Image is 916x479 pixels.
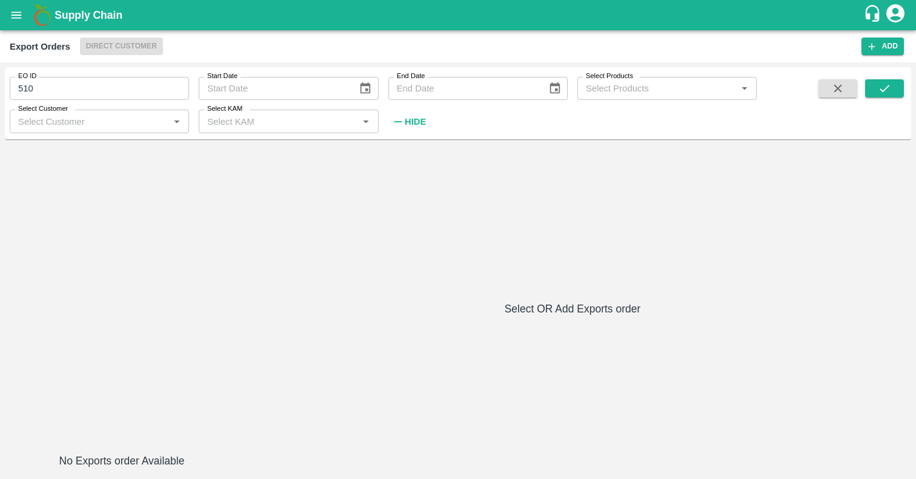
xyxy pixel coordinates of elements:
b: Supply Chain [55,9,122,21]
button: Open [737,81,752,96]
button: Open [169,114,185,130]
h6: No Exports order Available [10,452,234,469]
h6: Select OR Add Exports order [239,300,906,317]
input: Select Products [581,81,733,96]
a: Supply Chain [55,7,863,24]
button: Open [358,114,374,130]
button: Add [861,38,904,55]
input: Enter EO ID [10,77,189,100]
button: Hide [388,111,430,132]
label: Select KAM [207,104,242,114]
div: customer-support [863,4,884,26]
label: Select Products [586,71,633,81]
label: EO ID [18,71,36,81]
button: open drawer [2,1,30,29]
input: Select KAM [202,113,354,129]
label: Start Date [207,71,237,81]
label: Select Customer [18,104,68,114]
strong: Hide [405,117,426,127]
img: logo [30,3,55,27]
input: Start Date [199,77,349,100]
input: Select Customer [13,113,165,129]
button: Choose date [354,77,377,100]
label: End Date [397,71,425,81]
button: Choose date [543,77,566,100]
div: Export Orders [10,39,70,55]
div: account of current user [884,2,906,28]
input: End Date [388,77,539,100]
